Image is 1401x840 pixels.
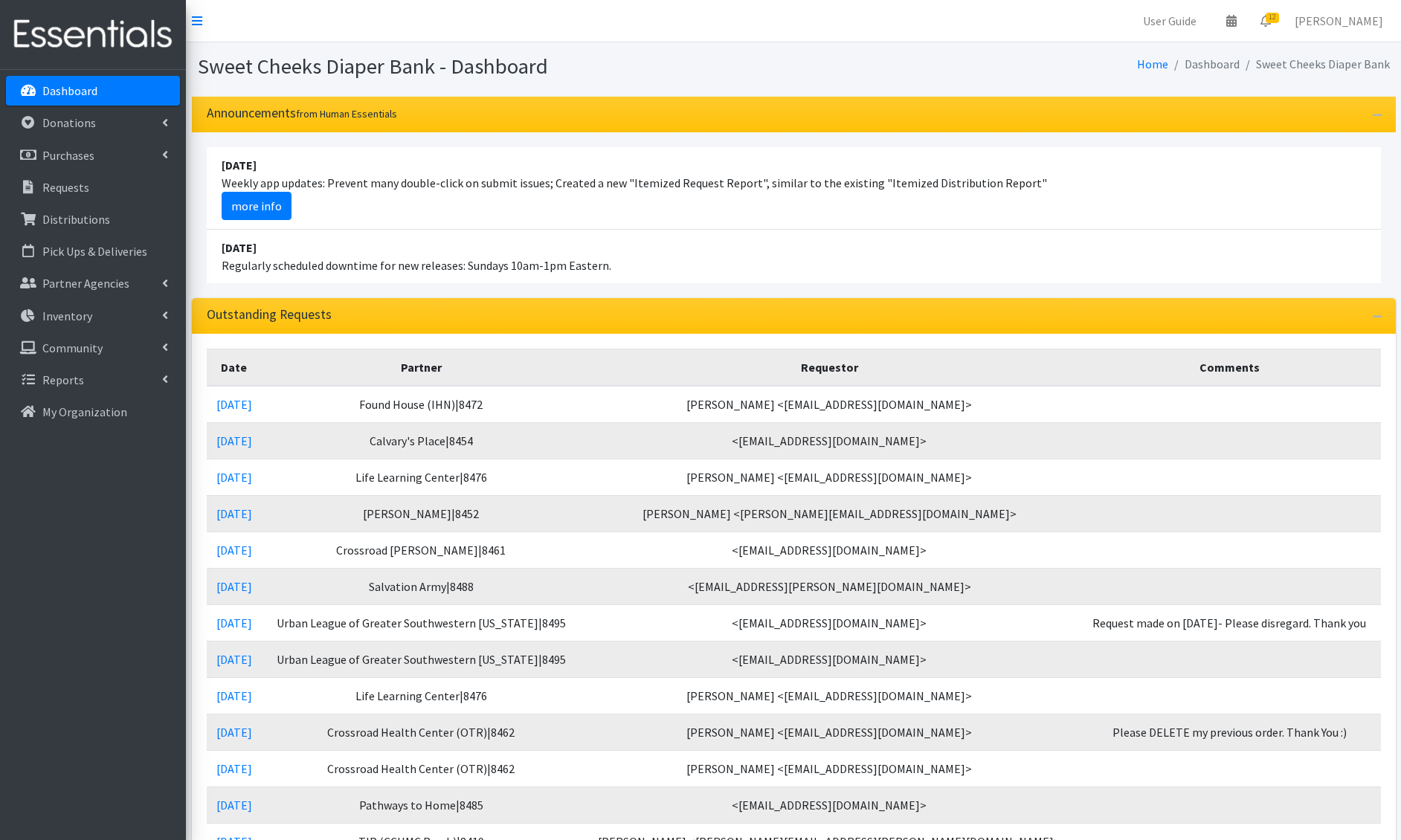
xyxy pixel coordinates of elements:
[1249,6,1283,36] a: 12
[1078,714,1380,750] td: Please DELETE my previous order. Thank You :)
[6,333,180,363] a: Community
[262,422,580,459] td: Calvary's Place|8454
[262,604,580,641] td: Urban League of Greater Southwestern [US_STATE]|8495
[262,495,580,532] td: [PERSON_NAME]|8452
[6,397,180,427] a: My Organization
[6,10,180,59] img: HumanEssentials
[207,230,1381,283] li: Regularly scheduled downtime for new releases: Sundays 10am-1pm Eastern.
[42,404,127,419] p: My Organization
[1078,349,1380,386] th: Comments
[216,433,252,448] a: [DATE]
[6,301,180,331] a: Inventory
[262,386,580,423] td: Found House (IHN)|8472
[222,192,292,220] a: more info
[42,308,92,323] p: Inventory
[262,349,580,386] th: Partner
[216,579,252,594] a: [DATE]
[222,240,257,255] strong: [DATE]
[580,349,1078,386] th: Requestor
[6,172,180,202] a: Requests
[216,543,252,558] a: [DATE]
[207,106,397,121] h3: Announcements
[6,108,180,138] a: Donations
[42,115,96,130] p: Donations
[1283,6,1395,36] a: [PERSON_NAME]
[262,568,580,604] td: Salvation Army|8488
[42,83,97,98] p: Dashboard
[296,107,397,120] small: from Human Essentials
[1240,54,1390,75] li: Sweet Cheeks Diaper Bank
[42,148,94,163] p: Purchases
[216,725,252,740] a: [DATE]
[6,204,180,234] a: Distributions
[580,641,1078,677] td: <[EMAIL_ADDRESS][DOMAIN_NAME]>
[42,372,84,387] p: Reports
[262,714,580,750] td: Crossroad Health Center (OTR)|8462
[222,158,257,172] strong: [DATE]
[6,236,180,266] a: Pick Ups & Deliveries
[262,641,580,677] td: Urban League of Greater Southwestern [US_STATE]|8495
[580,568,1078,604] td: <[EMAIL_ADDRESS][PERSON_NAME][DOMAIN_NAME]>
[1137,56,1168,71] a: Home
[216,397,252,412] a: [DATE]
[1266,13,1279,23] span: 12
[580,495,1078,532] td: [PERSON_NAME] <[PERSON_NAME][EMAIL_ADDRESS][DOMAIN_NAME]>
[42,212,110,227] p: Distributions
[216,688,252,703] a: [DATE]
[262,677,580,714] td: Life Learning Center|8476
[580,386,1078,423] td: [PERSON_NAME] <[EMAIL_ADDRESS][DOMAIN_NAME]>
[580,786,1078,823] td: <[EMAIL_ADDRESS][DOMAIN_NAME]>
[580,422,1078,459] td: <[EMAIL_ADDRESS][DOMAIN_NAME]>
[42,180,89,195] p: Requests
[42,276,129,291] p: Partner Agencies
[580,750,1078,786] td: [PERSON_NAME] <[EMAIL_ADDRESS][DOMAIN_NAME]>
[580,532,1078,568] td: <[EMAIL_ADDRESS][DOMAIN_NAME]>
[198,54,788,80] h1: Sweet Cheeks Diaper Bank - Dashboard
[1131,6,1208,36] a: User Guide
[207,307,332,323] h3: Outstanding Requests
[42,340,103,355] p: Community
[216,506,252,521] a: [DATE]
[216,761,252,776] a: [DATE]
[6,140,180,170] a: Purchases
[6,268,180,298] a: Partner Agencies
[216,652,252,667] a: [DATE]
[1168,54,1240,75] li: Dashboard
[580,459,1078,495] td: [PERSON_NAME] <[EMAIL_ADDRESS][DOMAIN_NAME]>
[6,365,180,395] a: Reports
[262,532,580,568] td: Crossroad [PERSON_NAME]|8461
[262,786,580,823] td: Pathways to Home|8485
[6,76,180,106] a: Dashboard
[42,244,147,259] p: Pick Ups & Deliveries
[580,604,1078,641] td: <[EMAIL_ADDRESS][DOMAIN_NAME]>
[216,616,252,630] a: [DATE]
[1078,604,1380,641] td: Request made on [DATE]- Please disregard. Thank you
[207,349,263,386] th: Date
[207,147,1381,230] li: Weekly app updates: Prevent many double-click on submit issues; Created a new "Itemized Request R...
[580,714,1078,750] td: [PERSON_NAME] <[EMAIL_ADDRESS][DOMAIN_NAME]>
[216,798,252,812] a: [DATE]
[580,677,1078,714] td: [PERSON_NAME] <[EMAIL_ADDRESS][DOMAIN_NAME]>
[262,459,580,495] td: Life Learning Center|8476
[262,750,580,786] td: Crossroad Health Center (OTR)|8462
[216,470,252,485] a: [DATE]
